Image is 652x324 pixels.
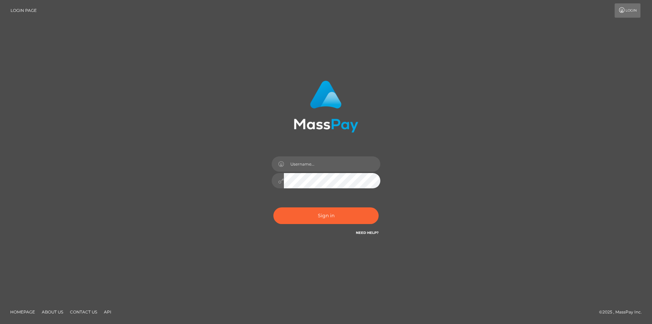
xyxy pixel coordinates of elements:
a: Login [615,3,640,18]
a: Need Help? [356,231,379,235]
a: Login Page [11,3,37,18]
a: API [101,307,114,317]
button: Sign in [273,207,379,224]
a: Contact Us [67,307,100,317]
img: MassPay Login [294,81,358,133]
a: Homepage [7,307,38,317]
a: About Us [39,307,66,317]
div: © 2025 , MassPay Inc. [599,308,647,316]
input: Username... [284,156,380,172]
